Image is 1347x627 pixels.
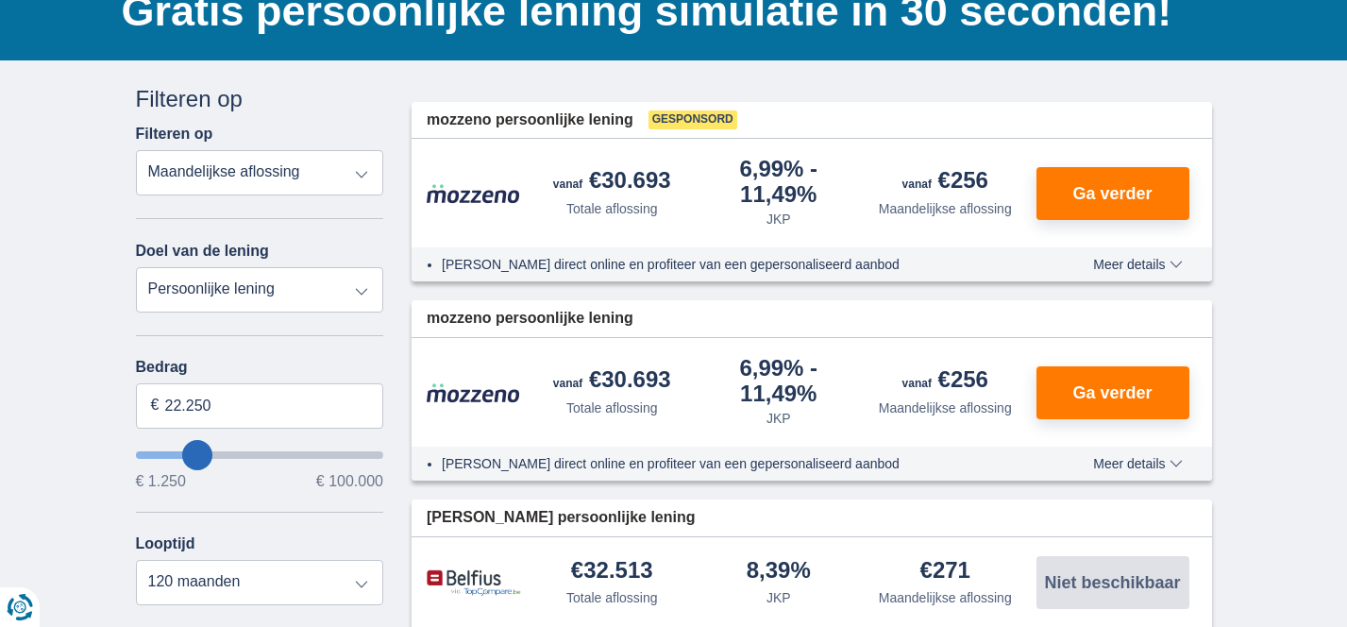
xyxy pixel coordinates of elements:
[427,110,633,131] span: mozzeno persoonlijke lening
[1036,167,1189,220] button: Ga verder
[136,126,213,143] label: Filteren op
[427,308,633,330] span: mozzeno persoonlijke lening
[648,110,737,129] span: Gesponsord
[427,507,695,529] span: [PERSON_NAME] persoonlijke lening
[1072,384,1152,401] span: Ga verder
[1044,574,1180,591] span: Niet beschikbaar
[427,183,521,204] img: product.pl.alt Mozzeno
[136,83,384,115] div: Filteren op
[427,569,521,597] img: product.pl.alt Belfius
[553,368,671,395] div: €30.693
[1093,258,1182,271] span: Meer details
[151,395,160,416] span: €
[1079,257,1196,272] button: Meer details
[766,588,791,607] div: JKP
[879,588,1012,607] div: Maandelijkse aflossing
[566,588,658,607] div: Totale aflossing
[747,559,811,585] div: 8,39%
[427,382,521,403] img: product.pl.alt Mozzeno
[136,535,195,552] label: Looptijd
[1079,456,1196,471] button: Meer details
[566,398,658,417] div: Totale aflossing
[766,210,791,229] div: JKP
[566,199,658,218] div: Totale aflossing
[879,199,1012,218] div: Maandelijkse aflossing
[920,559,970,585] div: €271
[1093,457,1182,470] span: Meer details
[1036,556,1189,609] button: Niet beschikbaar
[703,158,855,206] div: 6,99%
[879,398,1012,417] div: Maandelijkse aflossing
[442,454,1024,473] li: [PERSON_NAME] direct online en profiteer van een gepersonaliseerd aanbod
[316,474,383,489] span: € 100.000
[902,368,988,395] div: €256
[766,409,791,428] div: JKP
[1036,366,1189,419] button: Ga verder
[703,357,855,405] div: 6,99%
[553,169,671,195] div: €30.693
[136,474,186,489] span: € 1.250
[902,169,988,195] div: €256
[136,451,384,459] input: wantToBorrow
[1072,185,1152,202] span: Ga verder
[571,559,653,585] div: €32.513
[442,255,1024,274] li: [PERSON_NAME] direct online en profiteer van een gepersonaliseerd aanbod
[136,243,269,260] label: Doel van de lening
[136,359,384,376] label: Bedrag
